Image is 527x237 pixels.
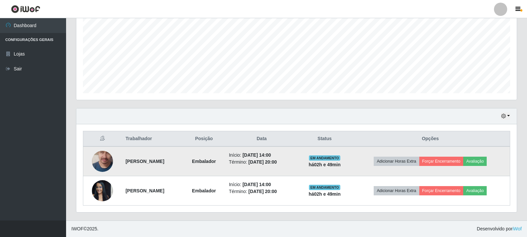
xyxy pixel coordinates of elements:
[309,191,341,197] strong: há 02 h e 49 min
[229,188,295,195] li: Término:
[309,155,340,161] span: EM ANDAMENTO
[71,226,84,231] span: IWOF
[122,131,183,147] th: Trabalhador
[225,131,299,147] th: Data
[298,131,351,147] th: Status
[463,186,487,195] button: Avaliação
[248,159,277,165] time: [DATE] 20:00
[11,5,40,13] img: CoreUI Logo
[512,226,522,231] a: iWof
[243,182,271,187] time: [DATE] 14:00
[192,188,216,193] strong: Embalador
[351,131,510,147] th: Opções
[243,152,271,158] time: [DATE] 14:00
[463,157,487,166] button: Avaliação
[248,189,277,194] time: [DATE] 20:00
[419,186,464,195] button: Forçar Encerramento
[183,131,225,147] th: Posição
[126,188,164,193] strong: [PERSON_NAME]
[92,137,113,185] img: 1698674767978.jpeg
[477,225,522,232] span: Desenvolvido por
[126,159,164,164] strong: [PERSON_NAME]
[71,225,98,232] span: © 2025 .
[309,162,341,167] strong: há 02 h e 49 min
[309,185,340,190] span: EM ANDAMENTO
[229,159,295,166] li: Término:
[229,181,295,188] li: Início:
[419,157,464,166] button: Forçar Encerramento
[229,152,295,159] li: Início:
[192,159,216,164] strong: Embalador
[374,157,419,166] button: Adicionar Horas Extra
[92,177,113,205] img: 1737733011541.jpeg
[374,186,419,195] button: Adicionar Horas Extra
